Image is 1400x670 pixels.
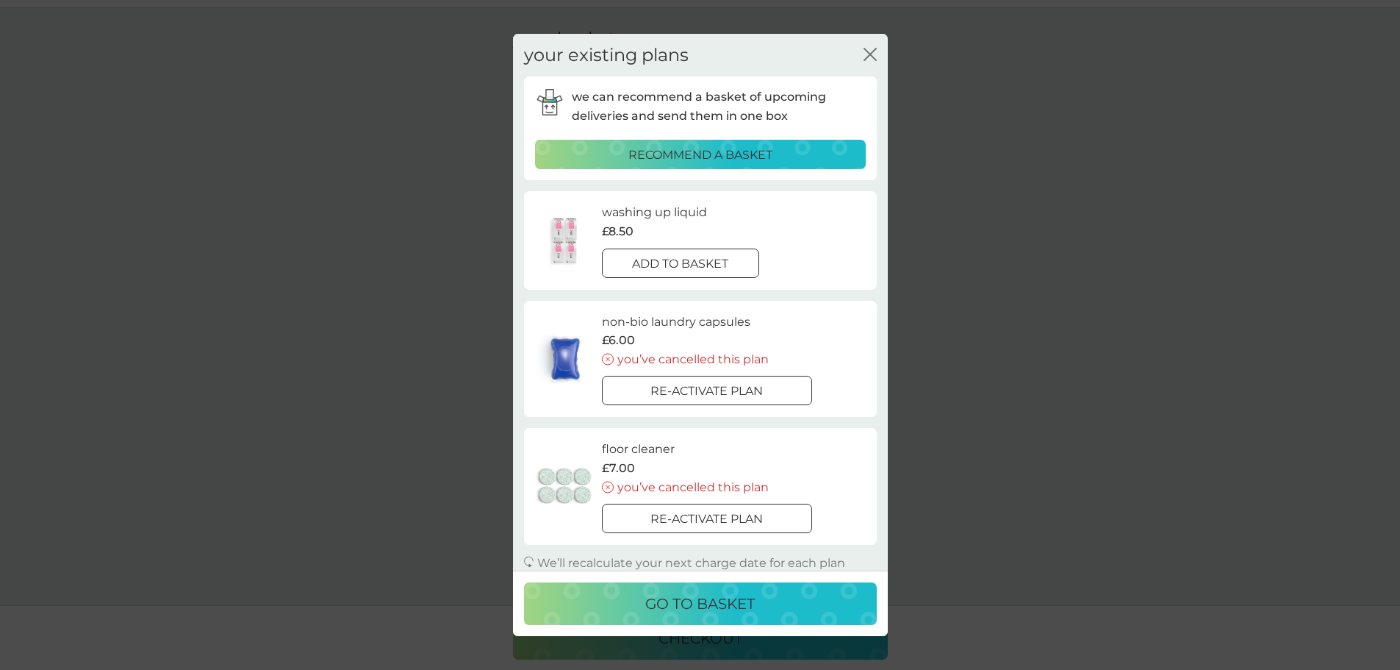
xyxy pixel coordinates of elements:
p: you’ve cancelled this plan [617,350,769,369]
p: recommend a basket [628,146,772,165]
p: non-bio laundry capsules [602,313,750,332]
p: add to basket [632,254,728,274]
p: go to basket [645,592,755,616]
button: Re-activate plan [602,504,812,533]
button: recommend a basket [535,140,866,170]
p: Re-activate plan [650,510,763,529]
p: Re-activate plan [650,382,763,402]
p: £6.00 [602,331,635,350]
p: We’ll recalculate your next charge date for each plan product added. [537,556,877,584]
button: go to basket [524,582,877,625]
button: Re-activate plan [602,377,812,406]
p: you’ve cancelled this plan [617,478,769,497]
p: washing up liquid [602,204,707,223]
p: £7.00 [602,459,635,478]
button: close [864,48,877,63]
p: floor cleaner [602,441,675,460]
button: add to basket [602,249,760,278]
h2: your existing plans [524,45,689,66]
p: £8.50 [602,222,633,241]
p: we can recommend a basket of upcoming deliveries and send them in one box [572,88,866,125]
